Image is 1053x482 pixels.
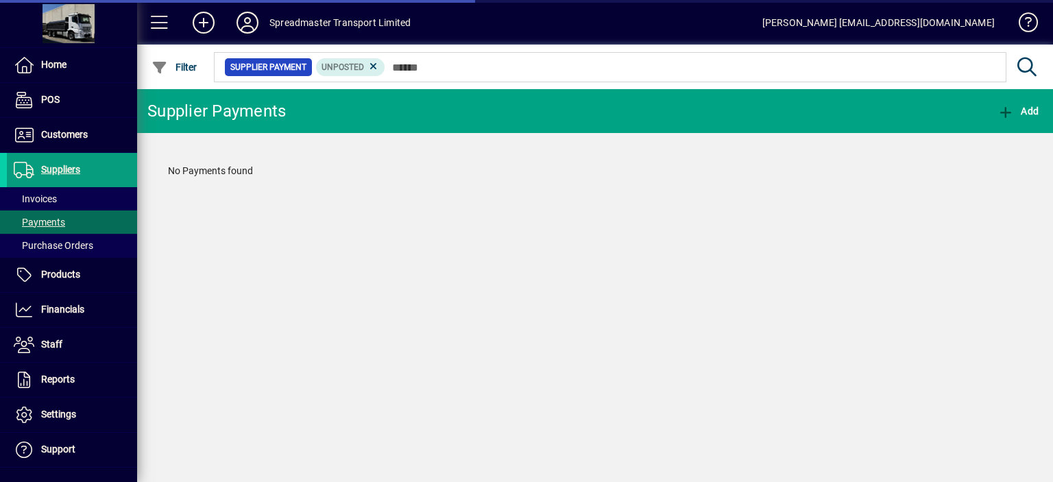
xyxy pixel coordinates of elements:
[994,99,1042,123] button: Add
[7,328,137,362] a: Staff
[7,210,137,234] a: Payments
[7,48,137,82] a: Home
[7,187,137,210] a: Invoices
[41,374,75,385] span: Reports
[41,94,60,105] span: POS
[41,444,75,455] span: Support
[316,58,385,76] mat-chip: Supplier Payment Status: Unposted
[41,269,80,280] span: Products
[230,60,306,74] span: Supplier Payment
[147,100,286,122] div: Supplier Payments
[152,62,197,73] span: Filter
[226,10,269,35] button: Profile
[762,12,995,34] div: [PERSON_NAME] [EMAIL_ADDRESS][DOMAIN_NAME]
[7,363,137,397] a: Reports
[269,12,411,34] div: Spreadmaster Transport Limited
[7,234,137,257] a: Purchase Orders
[154,150,1036,192] div: No Payments found
[7,258,137,292] a: Products
[41,409,76,420] span: Settings
[7,118,137,152] a: Customers
[7,293,137,327] a: Financials
[7,83,137,117] a: POS
[7,433,137,467] a: Support
[14,217,65,228] span: Payments
[1008,3,1036,47] a: Knowledge Base
[41,129,88,140] span: Customers
[41,164,80,175] span: Suppliers
[322,62,364,72] span: Unposted
[41,304,84,315] span: Financials
[14,240,93,251] span: Purchase Orders
[182,10,226,35] button: Add
[41,339,62,350] span: Staff
[148,55,201,80] button: Filter
[14,193,57,204] span: Invoices
[41,59,66,70] span: Home
[997,106,1039,117] span: Add
[7,398,137,432] a: Settings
